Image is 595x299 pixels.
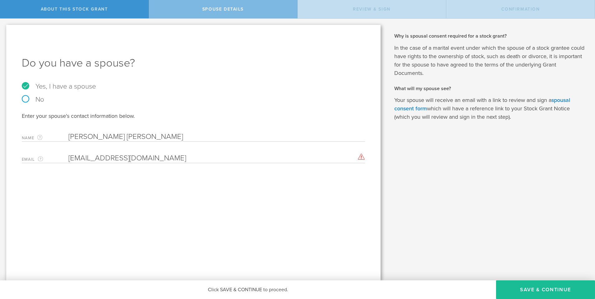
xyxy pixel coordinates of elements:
div: Enter your spouse's contact information below. [22,112,365,120]
p: In the case of a marital event under which the spouse of a stock grantee could have rights to the... [394,44,586,77]
input: Required [68,132,362,141]
label: Yes, I have a spouse [22,83,365,90]
span: About this stock grant [41,7,108,12]
h2: Why is spousal consent required for a stock grant? [394,33,586,39]
h2: What will my spouse see? [394,85,586,92]
button: Save & Continue [496,280,595,299]
label: Name [22,134,68,141]
label: Email [22,156,68,163]
label: No [22,96,365,103]
span: Spouse Details [202,7,244,12]
span: Confirmation [501,7,540,12]
h1: Do you have a spouse? [22,56,365,71]
span: Review & Sign [353,7,391,12]
input: Required [68,154,362,163]
p: Your spouse will receive an email with a link to review and sign a which will have a reference li... [394,96,586,121]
